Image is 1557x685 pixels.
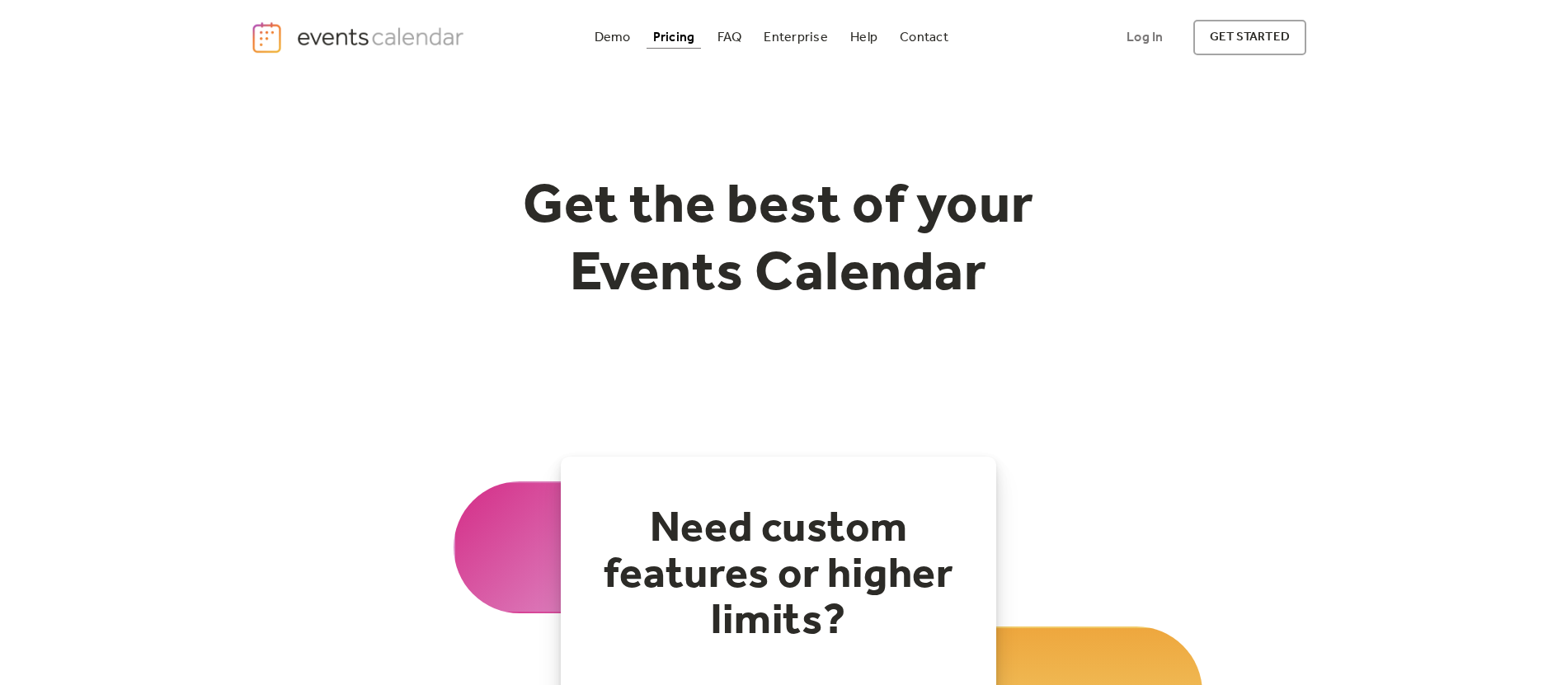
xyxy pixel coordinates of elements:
[594,506,963,645] h2: Need custom features or higher limits?
[844,26,884,49] a: Help
[711,26,749,49] a: FAQ
[757,26,834,49] a: Enterprise
[893,26,955,49] a: Contact
[850,33,877,42] div: Help
[588,26,637,49] a: Demo
[653,33,695,42] div: Pricing
[1110,20,1179,55] a: Log In
[764,33,827,42] div: Enterprise
[1193,20,1306,55] a: get started
[647,26,702,49] a: Pricing
[462,174,1095,308] h1: Get the best of your Events Calendar
[900,33,948,42] div: Contact
[717,33,742,42] div: FAQ
[595,33,631,42] div: Demo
